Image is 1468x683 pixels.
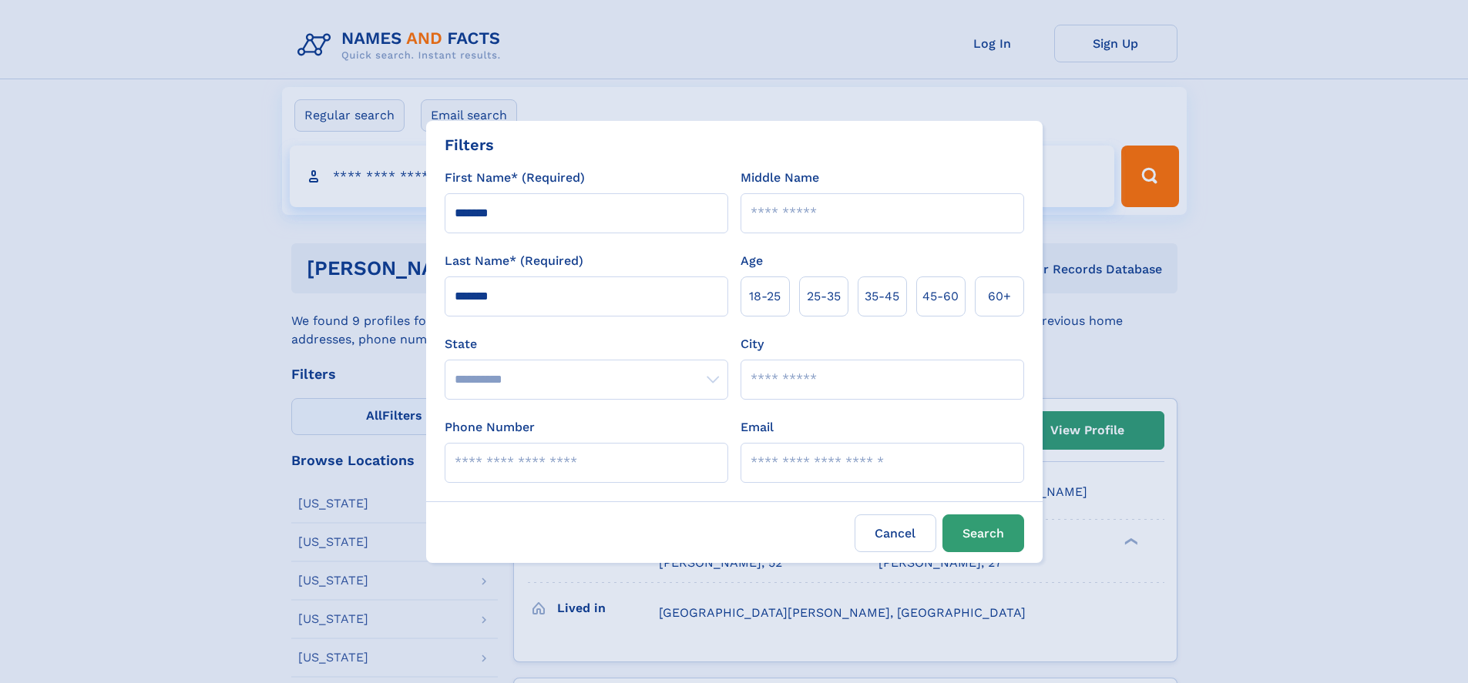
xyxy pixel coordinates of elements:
[988,287,1011,306] span: 60+
[445,169,585,187] label: First Name* (Required)
[922,287,959,306] span: 45‑60
[445,133,494,156] div: Filters
[445,418,535,437] label: Phone Number
[865,287,899,306] span: 35‑45
[741,418,774,437] label: Email
[741,169,819,187] label: Middle Name
[741,335,764,353] label: City
[942,514,1024,552] button: Search
[855,514,936,552] label: Cancel
[445,335,728,353] label: State
[807,287,841,306] span: 25‑35
[749,287,781,306] span: 18‑25
[445,252,583,270] label: Last Name* (Required)
[741,252,763,270] label: Age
